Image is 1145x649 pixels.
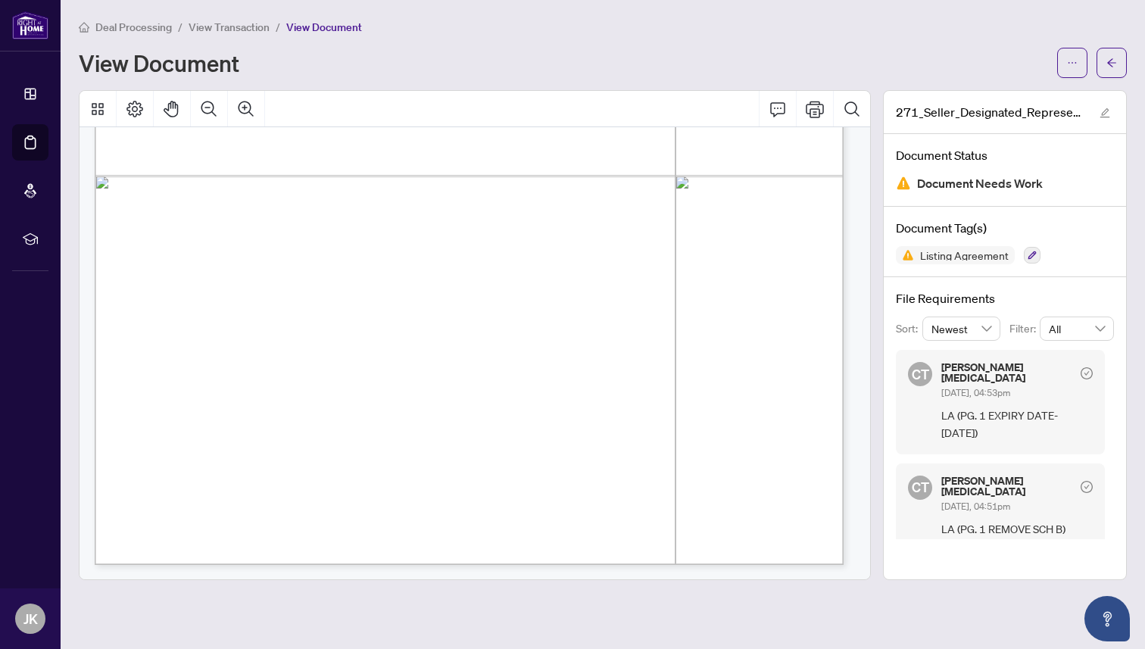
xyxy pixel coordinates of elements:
span: CT [912,476,929,498]
span: JK [23,608,38,629]
span: edit [1100,108,1110,118]
li: / [276,18,280,36]
span: All [1049,317,1105,340]
img: logo [12,11,48,39]
h4: Document Tag(s) [896,219,1114,237]
span: arrow-left [1106,58,1117,68]
span: LA (PG. 1 EXPIRY DATE- [DATE]) [941,407,1093,442]
button: Open asap [1084,596,1130,641]
span: check-circle [1081,367,1093,379]
span: LA (PG. 1 REMOVE SCH B) [941,520,1093,538]
span: Deal Processing [95,20,172,34]
span: [DATE], 04:51pm [941,501,1010,512]
span: 271_Seller_Designated_Representation_Agreement_Authority_to_Offer_for_Sale_-_PropTx-[PERSON_NAME]... [896,103,1085,121]
span: [DATE], 04:53pm [941,387,1010,398]
span: Newest [931,317,992,340]
span: View Transaction [189,20,270,34]
p: Sort: [896,320,922,337]
h4: File Requirements [896,289,1114,307]
p: Filter: [1009,320,1040,337]
span: Listing Agreement [914,250,1015,261]
h5: [PERSON_NAME][MEDICAL_DATA] [941,476,1075,497]
h4: Document Status [896,146,1114,164]
h5: [PERSON_NAME][MEDICAL_DATA] [941,362,1075,383]
span: check-circle [1081,481,1093,493]
span: ellipsis [1067,58,1078,68]
span: View Document [286,20,362,34]
span: Document Needs Work [917,173,1043,194]
img: Status Icon [896,246,914,264]
li: / [178,18,183,36]
img: Document Status [896,176,911,191]
span: home [79,22,89,33]
span: CT [912,364,929,385]
h1: View Document [79,51,239,75]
